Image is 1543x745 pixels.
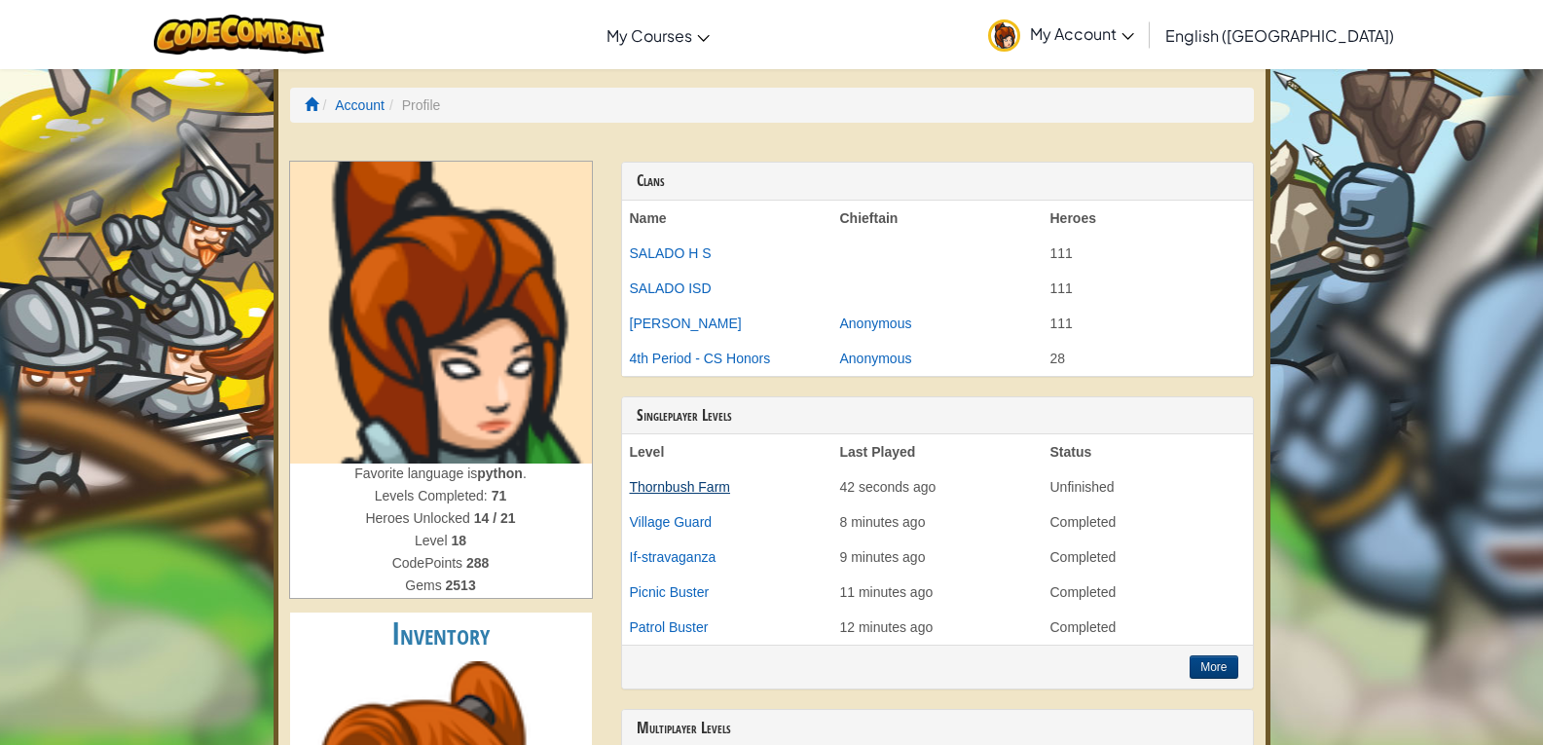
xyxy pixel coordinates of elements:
[392,555,466,571] span: CodePoints
[466,555,489,571] strong: 288
[1156,9,1404,61] a: English ([GEOGRAPHIC_DATA])
[1043,341,1253,376] td: 28
[474,510,516,526] strong: 14 / 21
[832,575,1043,610] td: 11 minutes ago
[832,610,1043,645] td: 12 minutes ago
[335,97,385,113] a: Account
[1043,504,1253,540] td: Completed
[606,25,692,46] span: My Courses
[492,488,507,503] strong: 71
[630,549,716,565] a: If-stravaganza
[154,15,324,55] img: CodeCombat logo
[451,533,466,548] strong: 18
[1043,271,1253,306] td: 111
[630,280,712,296] a: SALADO ISD
[637,172,1238,190] h3: Clans
[1190,655,1237,679] button: More
[1030,23,1134,44] span: My Account
[630,619,709,635] a: Patrol Buster
[622,434,832,469] th: Level
[1043,575,1253,610] td: Completed
[365,510,473,526] span: Heroes Unlocked
[630,316,742,331] a: [PERSON_NAME]
[446,577,476,593] strong: 2513
[477,466,523,481] strong: python
[832,434,1043,469] th: Last Played
[978,4,1144,65] a: My Account
[630,351,771,366] a: 4th Period - CS Honors
[354,466,477,481] span: Favorite language is
[832,201,1043,236] th: Chieftain
[1043,469,1253,504] td: Unfinished
[840,316,912,331] a: Anonymous
[415,533,451,548] span: Level
[630,479,730,495] a: Thornbush Farm
[1043,610,1253,645] td: Completed
[1043,236,1253,271] td: 111
[1165,25,1394,46] span: English ([GEOGRAPHIC_DATA])
[637,720,1238,737] h3: Multiplayer Levels
[622,201,832,236] th: Name
[637,407,1238,425] h3: Singleplayer Levels
[1043,434,1253,469] th: Status
[630,245,712,261] a: SALADO H S
[523,466,527,481] span: .
[832,540,1043,575] td: 9 minutes ago
[832,469,1043,504] td: 42 seconds ago
[597,9,719,61] a: My Courses
[988,19,1020,52] img: avatar
[405,577,445,593] span: Gems
[375,488,492,503] span: Levels Completed:
[385,95,440,115] li: Profile
[630,514,713,530] a: Village Guard
[1043,540,1253,575] td: Completed
[832,504,1043,540] td: 8 minutes ago
[1043,201,1253,236] th: Heroes
[840,351,912,366] a: Anonymous
[1043,306,1253,341] td: 111
[630,584,710,600] a: Picnic Buster
[290,613,592,656] h2: Inventory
